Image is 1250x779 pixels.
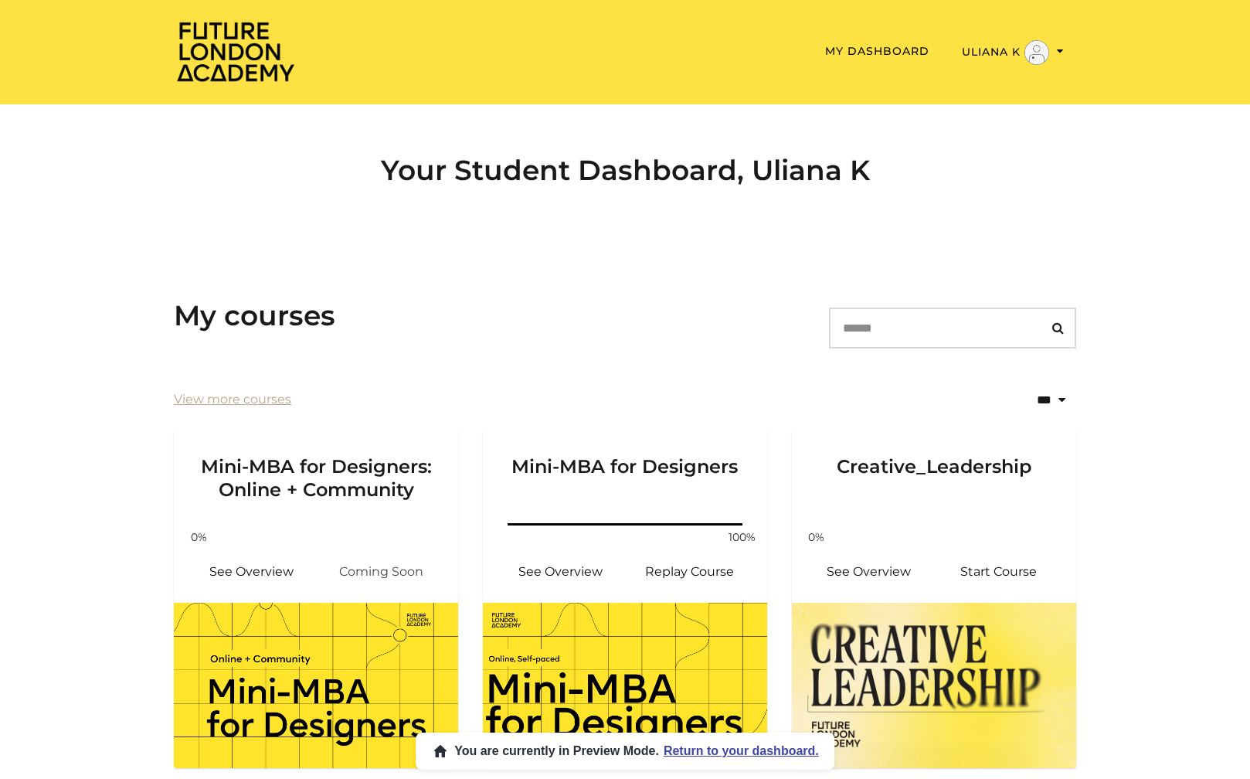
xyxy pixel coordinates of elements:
[174,390,291,409] a: View more courses
[664,744,819,758] span: Return to your dashboard.
[174,154,1076,187] h2: Your Student Dashboard, Uliana K
[804,553,934,590] a: Creative_Leadership: See Overview
[825,44,929,58] a: My Dashboard
[186,553,316,590] a: Mini-MBA for Designers: Online + Community: See Overview
[810,430,1058,502] h3: Creative_Leadership
[483,430,767,520] a: Mini-MBA for Designers
[180,529,217,546] span: 0%
[625,553,755,590] a: Mini-MBA for Designers: Resume Course
[987,382,1076,418] select: status
[798,529,835,546] span: 0%
[724,529,761,546] span: 100%
[495,553,625,590] a: Mini-MBA for Designers: See Overview
[501,430,749,502] h3: Mini-MBA for Designers
[174,299,335,332] h3: My courses
[316,553,446,590] span: Coming Soon
[192,430,440,502] h3: Mini-MBA for Designers: Online + Community
[957,39,1068,66] button: Toggle menu
[416,733,834,770] button: You are currently in Preview Mode.Return to your dashboard.
[934,553,1064,590] a: Creative_Leadership: Resume Course
[792,430,1076,520] a: Creative_Leadership
[174,20,297,83] img: Home Page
